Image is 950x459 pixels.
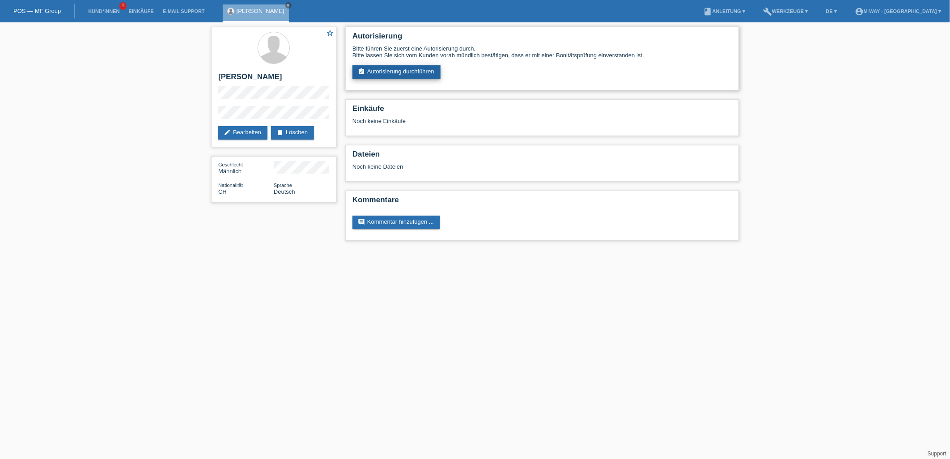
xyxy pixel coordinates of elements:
[763,7,772,16] i: build
[218,188,227,195] span: Schweiz
[274,188,295,195] span: Deutsch
[352,65,441,79] a: assignment_turned_inAutorisierung durchführen
[286,3,291,8] i: close
[759,8,813,14] a: buildWerkzeuge ▾
[850,8,946,14] a: account_circlem-way - [GEOGRAPHIC_DATA] ▾
[822,8,841,14] a: DE ▾
[218,162,243,167] span: Geschlecht
[352,45,732,59] div: Bitte führen Sie zuerst eine Autorisierung durch. Bitte lassen Sie sich vom Kunden vorab mündlich...
[358,68,365,75] i: assignment_turned_in
[271,126,314,140] a: deleteLöschen
[352,104,732,118] h2: Einkäufe
[855,7,864,16] i: account_circle
[119,2,127,10] span: 1
[704,7,712,16] i: book
[352,195,732,209] h2: Kommentare
[358,218,365,225] i: comment
[124,8,158,14] a: Einkäufe
[218,126,267,140] a: editBearbeiten
[326,29,334,37] i: star_border
[326,29,334,38] a: star_border
[218,183,243,188] span: Nationalität
[158,8,209,14] a: E-Mail Support
[276,129,284,136] i: delete
[13,8,61,14] a: POS — MF Group
[285,2,292,8] a: close
[352,32,732,45] h2: Autorisierung
[218,161,274,174] div: Männlich
[218,72,329,86] h2: [PERSON_NAME]
[928,450,946,457] a: Support
[237,8,284,14] a: [PERSON_NAME]
[84,8,124,14] a: Kund*innen
[352,150,732,163] h2: Dateien
[352,118,732,131] div: Noch keine Einkäufe
[699,8,750,14] a: bookAnleitung ▾
[352,216,440,229] a: commentKommentar hinzufügen ...
[224,129,231,136] i: edit
[352,163,626,170] div: Noch keine Dateien
[274,183,292,188] span: Sprache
